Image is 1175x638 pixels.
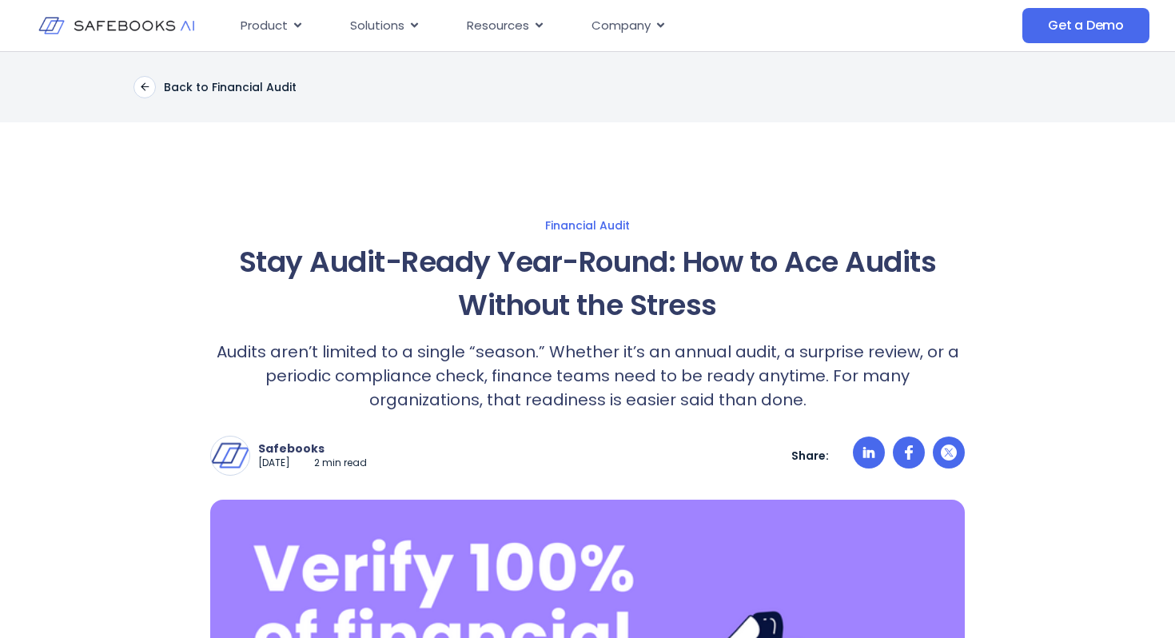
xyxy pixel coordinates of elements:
h1: Stay Audit-Ready Year-Round: How to Ace Audits Without the Stress [210,241,965,327]
nav: Menu [228,10,894,42]
a: Back to Financial Audit [133,76,297,98]
a: Financial Audit [54,218,1121,233]
p: Safebooks [258,441,367,456]
span: Product [241,17,288,35]
span: Company [591,17,651,35]
span: Get a Demo [1048,18,1124,34]
p: 2 min read [314,457,367,470]
p: Back to Financial Audit [164,80,297,94]
p: [DATE] [258,457,290,470]
span: Solutions [350,17,404,35]
p: Audits aren’t limited to a single “season.” Whether it’s an annual audit, a surprise review, or a... [210,340,965,412]
span: Resources [467,17,529,35]
img: Safebooks [211,437,249,475]
a: Get a Demo [1022,8,1149,43]
div: Menu Toggle [228,10,894,42]
p: Share: [791,449,829,463]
